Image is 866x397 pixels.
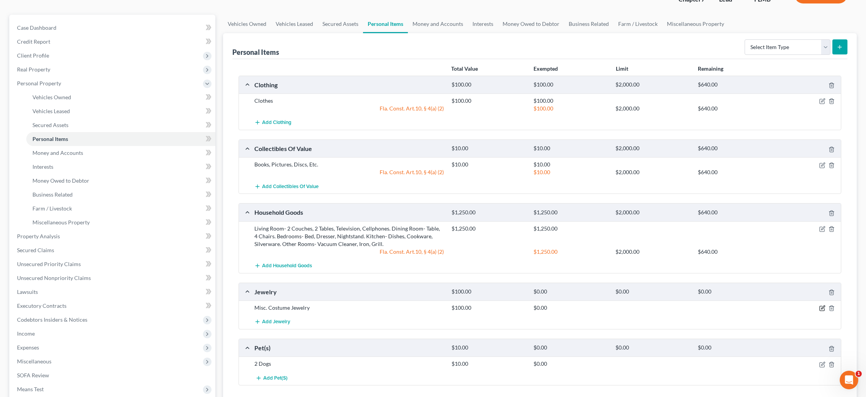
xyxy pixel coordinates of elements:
a: Vehicles Leased [271,15,318,33]
div: $640.00 [694,168,776,176]
div: $2,000.00 [612,248,694,256]
div: $100.00 [530,81,612,88]
div: $1,250.00 [530,209,612,216]
div: $0.00 [612,288,694,295]
a: Property Analysis [11,229,215,243]
span: Executory Contracts [17,302,66,309]
a: Case Dashboard [11,21,215,35]
strong: Limit [616,65,628,72]
span: Personal Items [32,136,68,142]
div: $640.00 [694,209,776,216]
a: Farm / Livestock [26,202,215,215]
div: $100.00 [448,304,530,312]
div: $1,250.00 [448,225,530,232]
a: Secured Assets [318,15,363,33]
span: Client Profile [17,52,49,59]
div: $0.00 [694,344,776,351]
div: $0.00 [612,344,694,351]
span: Add Household Goods [262,263,312,269]
a: Executory Contracts [11,299,215,313]
span: Add Jewelry [262,319,290,325]
div: Personal Items [232,48,279,57]
a: Unsecured Nonpriority Claims [11,271,215,285]
a: Vehicles Owned [223,15,271,33]
a: Money Owed to Debtor [26,174,215,188]
div: $2,000.00 [612,145,694,152]
span: Lawsuits [17,288,38,295]
div: $100.00 [530,105,612,112]
div: $10.00 [448,161,530,168]
div: Household Goods [251,208,448,216]
span: Money and Accounts [32,149,83,156]
strong: Exempted [534,65,558,72]
a: Unsecured Priority Claims [11,257,215,271]
span: Interests [32,163,53,170]
a: Business Related [26,188,215,202]
button: Add Pet(s) [254,371,288,385]
div: $100.00 [448,288,530,295]
a: Vehicles Owned [26,90,215,104]
span: 1 [856,371,862,377]
button: Add Household Goods [254,259,312,273]
div: $10.00 [530,145,612,152]
a: Interests [468,15,498,33]
div: Fla. Const. Art.10, § 4(a) (2) [251,248,448,256]
strong: Remaining [698,65,723,72]
span: Vehicles Owned [32,94,71,100]
span: Secured Assets [32,122,68,128]
a: Miscellaneous Property [662,15,729,33]
div: Fla. Const. Art.10, § 4(a) (2) [251,105,448,112]
div: $1,250.00 [530,225,612,232]
a: Business Related [564,15,614,33]
div: $640.00 [694,248,776,256]
div: Clothing [251,81,448,89]
span: Real Property [17,66,50,73]
div: $10.00 [448,145,530,152]
span: Income [17,330,35,337]
span: Codebtors Insiders & Notices [17,316,87,323]
div: $10.00 [448,360,530,368]
a: Vehicles Leased [26,104,215,118]
span: Secured Claims [17,247,54,253]
span: Credit Report [17,38,50,45]
div: $2,000.00 [612,209,694,216]
div: $2,000.00 [612,81,694,88]
div: $0.00 [694,288,776,295]
span: Money Owed to Debtor [32,177,89,184]
span: Add Pet(s) [263,375,288,381]
a: Money Owed to Debtor [498,15,564,33]
div: $0.00 [530,304,612,312]
div: Collectibles Of Value [251,144,448,153]
a: Money and Accounts [408,15,468,33]
span: Expenses [17,344,39,351]
a: Interests [26,160,215,174]
span: Means Test [17,386,44,392]
div: Pet(s) [251,344,448,352]
div: $10.00 [530,168,612,176]
span: SOFA Review [17,372,49,378]
span: Property Analysis [17,233,60,239]
span: Miscellaneous Property [32,219,90,226]
div: Misc. Costume Jewelry [251,304,448,312]
span: Miscellaneous [17,358,51,365]
a: Personal Items [26,132,215,146]
a: Lawsuits [11,285,215,299]
div: $100.00 [448,97,530,105]
div: Clothes [251,97,448,105]
span: Farm / Livestock [32,205,72,212]
span: Unsecured Nonpriority Claims [17,275,91,281]
div: Fla. Const. Art.10, § 4(a) (2) [251,168,448,176]
button: Add Clothing [254,115,292,130]
a: Secured Claims [11,243,215,257]
a: Personal Items [363,15,408,33]
div: $0.00 [530,288,612,295]
div: $2,000.00 [612,168,694,176]
a: Money and Accounts [26,146,215,160]
iframe: Intercom live chat [840,371,858,389]
div: $100.00 [530,97,612,105]
span: Add Collectibles Of Value [262,183,319,190]
strong: Total Value [451,65,478,72]
div: $1,250.00 [530,248,612,256]
span: Vehicles Leased [32,108,70,114]
div: $0.00 [530,360,612,368]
